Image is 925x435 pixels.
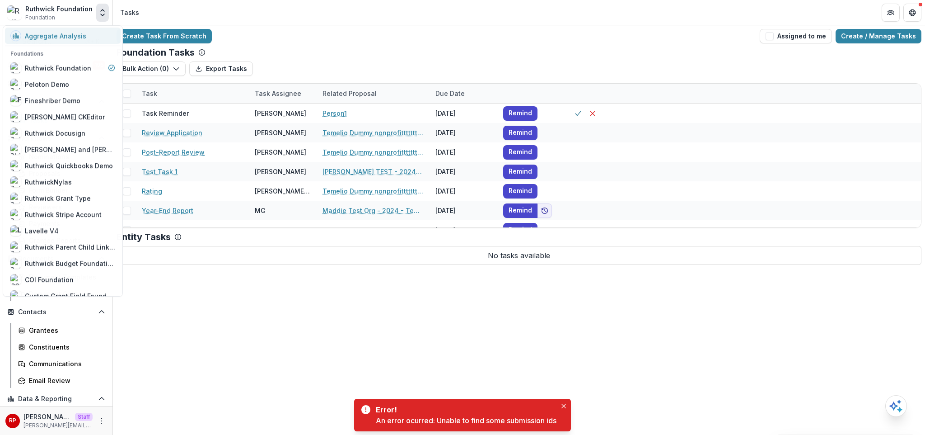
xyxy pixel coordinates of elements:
[571,106,585,121] button: Complete
[142,109,189,118] p: Task Reminder
[885,395,907,417] button: Open AI Assistant
[430,181,498,201] div: [DATE]
[430,142,498,162] div: [DATE]
[317,84,430,103] div: Related Proposal
[142,186,162,196] a: Rating
[503,165,537,179] button: Remind
[503,223,537,237] button: Remind
[503,203,537,218] button: Remind
[255,167,306,176] div: [PERSON_NAME]
[249,89,307,98] div: Task Assignee
[25,14,55,22] span: Foundation
[75,413,93,421] p: Staff
[430,220,498,240] div: [DATE]
[430,104,498,123] div: [DATE]
[189,61,253,76] button: Export Tasks
[120,8,139,17] div: Tasks
[136,84,249,103] div: Task
[142,128,202,137] a: Review Application
[322,147,425,157] a: Temelio Dummy nonprofittttttttt a4 sda16s5d
[503,145,537,160] button: Remind
[117,47,195,58] p: Foundation Tasks
[317,89,382,98] div: Related Proposal
[537,203,552,218] button: Add to friends
[29,326,102,335] div: Grantees
[882,4,900,22] button: Partners
[96,416,107,426] button: More
[430,89,470,98] div: Due Date
[14,356,109,371] a: Communications
[430,84,498,103] div: Due Date
[760,29,832,43] button: Assigned to me
[558,401,569,411] button: Close
[322,186,425,196] a: Temelio Dummy nonprofittttttttt a4 sda16s5d
[18,308,94,316] span: Contacts
[249,84,317,103] div: Task Assignee
[430,201,498,220] div: [DATE]
[29,359,102,369] div: Communications
[4,305,109,319] button: Open Contacts
[23,412,71,421] p: [PERSON_NAME]
[29,342,102,352] div: Constituents
[136,89,163,98] div: Task
[23,421,93,430] p: [PERSON_NAME][EMAIL_ADDRESS][DOMAIN_NAME]
[903,4,921,22] button: Get Help
[503,184,537,199] button: Remind
[142,206,193,215] a: Year-End Report
[117,232,171,242] p: Entity Tasks
[96,4,109,22] button: Open entity switcher
[255,109,306,118] div: [PERSON_NAME]
[503,126,537,140] button: Remind
[117,246,921,265] p: No tasks available
[322,225,425,235] a: NGO Prod - 2024Bind Form Name
[255,128,306,137] div: [PERSON_NAME]
[25,4,93,14] div: Ruthwick Foundation
[255,186,312,196] div: [PERSON_NAME] T1
[376,404,553,415] div: Error!
[836,29,921,43] a: Create / Manage Tasks
[142,167,178,176] a: Test Task 1
[117,61,186,76] button: Bulk Action (0)
[14,323,109,338] a: Grantees
[9,418,16,424] div: Ruthwick Pathireddy
[18,395,94,403] span: Data & Reporting
[322,206,425,215] a: Maddie Test Org - 2024 - Temelio Test Form
[142,225,202,235] a: Review Application
[585,106,600,121] button: Cancel
[430,123,498,142] div: [DATE]
[7,5,22,20] img: Ruthwick Foundation
[117,29,212,43] a: Create Task From Scratch
[29,376,102,385] div: Email Review
[376,415,556,426] div: An error ocurred: Unable to find some submission ids
[117,6,143,19] nav: breadcrumb
[255,206,266,215] div: MG
[142,147,205,157] a: Post-Report Review
[322,128,425,137] a: Temelio Dummy nonprofittttttttt a4 sda16s5d
[255,147,306,157] div: [PERSON_NAME]
[322,167,425,176] a: [PERSON_NAME] TEST - 2024Temelio Test Form
[503,106,537,121] button: Remind
[322,109,347,118] a: Person1
[255,225,287,235] div: Maya CEO
[430,162,498,181] div: [DATE]
[14,373,109,388] a: Email Review
[4,392,109,406] button: Open Data & Reporting
[14,340,109,355] a: Constituents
